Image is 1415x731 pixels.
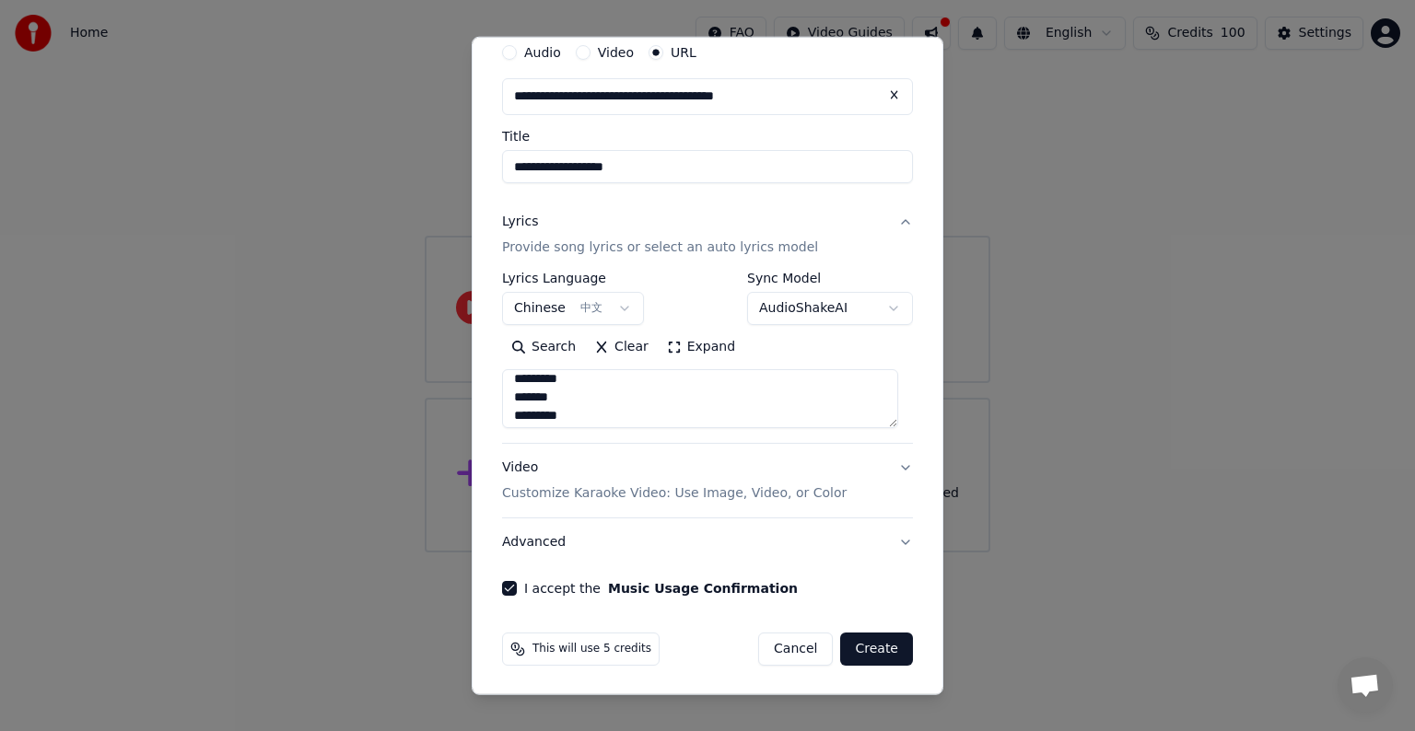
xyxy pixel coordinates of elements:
button: LyricsProvide song lyrics or select an auto lyrics model [502,198,913,272]
button: Clear [585,332,658,362]
div: Lyrics [502,213,538,231]
button: Search [502,332,585,362]
label: Lyrics Language [502,272,644,284]
label: Audio [524,46,561,59]
label: Sync Model [747,272,913,284]
label: Video [598,46,634,59]
div: LyricsProvide song lyrics or select an auto lyrics model [502,272,913,443]
button: Expand [658,332,744,362]
p: Provide song lyrics or select an auto lyrics model [502,238,818,257]
button: VideoCustomize Karaoke Video: Use Image, Video, or Color [502,444,913,517]
div: Video [502,458,847,503]
button: Cancel [758,632,833,666]
button: Advanced [502,518,913,566]
label: I accept the [524,582,798,595]
p: Customize Karaoke Video: Use Image, Video, or Color [502,484,847,503]
label: URL [671,46,696,59]
span: This will use 5 credits [532,642,651,656]
label: Title [502,130,913,143]
button: I accept the [608,582,798,595]
button: Create [840,632,913,666]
